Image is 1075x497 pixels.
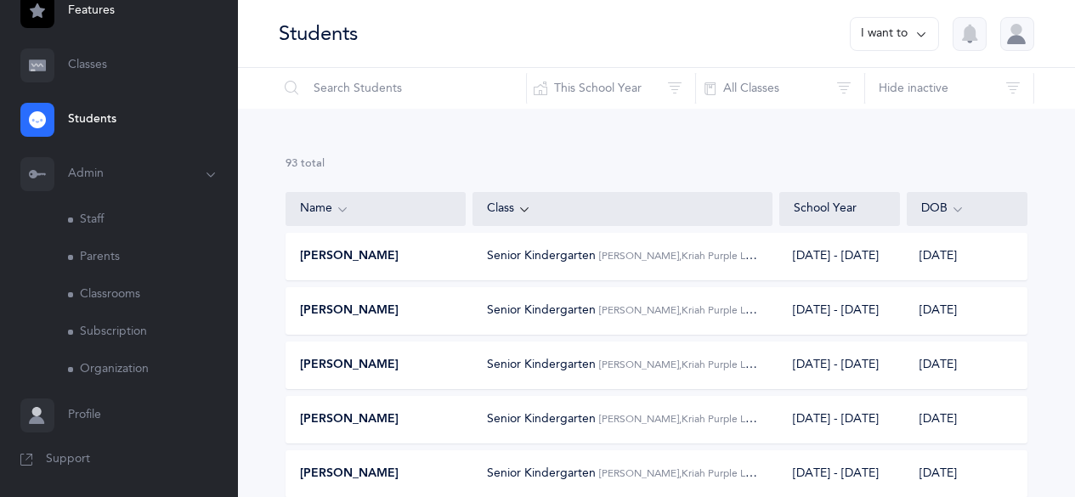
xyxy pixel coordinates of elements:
div: 93 [286,156,1027,172]
div: [DATE] - [DATE] [793,248,879,265]
span: [PERSON_NAME] [300,248,399,265]
div: [DATE] [906,357,1027,374]
span: [PERSON_NAME], Kriah Purple Level [599,412,765,426]
span: Senior Kindergarten [487,249,596,263]
div: Class [487,200,758,218]
button: This School Year [526,68,696,109]
div: [DATE] - [DATE] [793,466,879,483]
a: Staff [68,201,238,239]
button: Hide inactive [864,68,1034,109]
div: School Year [794,200,885,217]
a: Organization [68,351,238,388]
span: [PERSON_NAME], Kriah Purple Level [599,358,765,371]
span: [PERSON_NAME], Kriah Purple Level [599,466,765,480]
span: Support [46,451,90,468]
button: All Classes [695,68,865,109]
span: Senior Kindergarten [487,466,596,480]
a: Parents [68,239,238,276]
span: [PERSON_NAME] [300,411,399,428]
span: [PERSON_NAME] [300,466,399,483]
div: [DATE] - [DATE] [793,357,879,374]
div: DOB [921,200,1013,218]
span: Senior Kindergarten [487,412,596,426]
input: Search Students [278,68,527,109]
div: [DATE] - [DATE] [793,302,879,319]
span: Senior Kindergarten [487,303,596,317]
span: total [301,157,325,169]
button: I want to [850,17,939,51]
span: [PERSON_NAME], Kriah Purple Level [599,249,765,263]
div: [DATE] - [DATE] [793,411,879,428]
div: Students [279,20,358,48]
a: Subscription [68,313,238,351]
div: [DATE] [906,302,1027,319]
span: [PERSON_NAME] [300,357,399,374]
span: [PERSON_NAME] [300,302,399,319]
a: Classrooms [68,276,238,313]
span: [PERSON_NAME], Kriah Purple Level [599,303,765,317]
div: [DATE] [906,248,1027,265]
div: [DATE] [906,411,1027,428]
div: [DATE] [906,466,1027,483]
div: Name [300,200,451,218]
span: Senior Kindergarten [487,358,596,371]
